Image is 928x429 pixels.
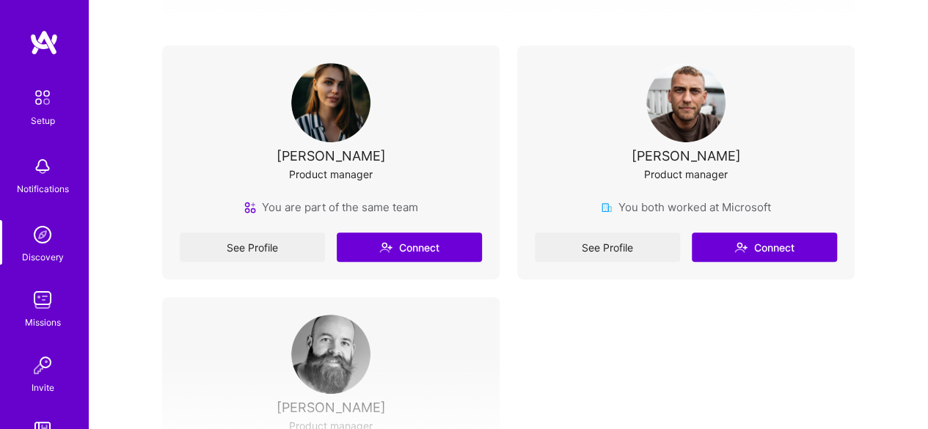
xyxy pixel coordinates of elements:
[32,380,54,395] div: Invite
[28,285,57,315] img: teamwork
[29,29,59,56] img: logo
[644,166,728,182] div: Product manager
[289,166,373,182] div: Product manager
[22,249,64,265] div: Discovery
[28,220,57,249] img: discovery
[28,351,57,380] img: Invite
[28,152,57,181] img: bell
[646,63,726,142] img: User Avatar
[601,199,771,215] div: You both worked at Microsoft
[244,202,256,213] img: team
[291,315,370,394] img: User Avatar
[291,63,370,142] img: User Avatar
[25,315,61,330] div: Missions
[17,181,69,197] div: Notifications
[31,113,55,128] div: Setup
[244,199,418,215] div: You are part of the same team
[27,82,58,113] img: setup
[277,148,386,164] div: [PERSON_NAME]
[632,148,741,164] div: [PERSON_NAME]
[601,202,613,213] img: company icon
